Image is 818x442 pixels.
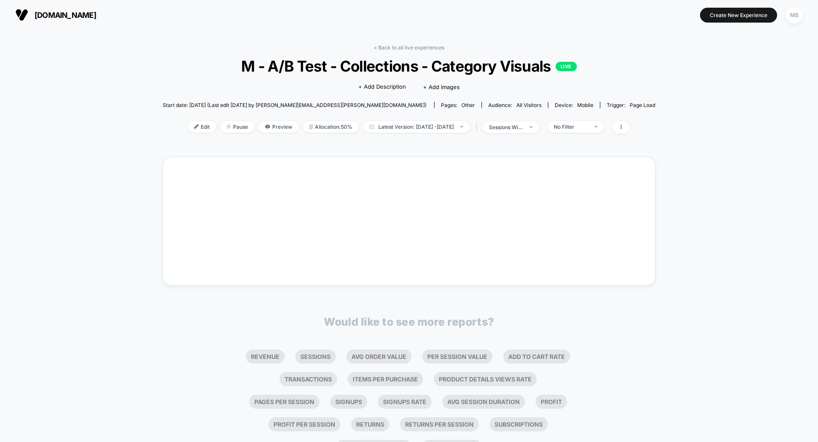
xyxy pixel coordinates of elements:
[303,121,359,133] span: Allocation: 50%
[220,121,254,133] span: Pause
[607,102,655,108] div: Trigger:
[259,121,299,133] span: Preview
[346,350,412,364] li: Avg Order Value
[35,11,96,20] span: [DOMAIN_NAME]
[630,102,655,108] span: Page Load
[783,6,805,24] button: MB
[516,102,541,108] span: All Visitors
[249,395,320,409] li: Pages Per Session
[363,121,469,133] span: Latest Version: [DATE] - [DATE]
[369,124,374,129] img: calendar
[351,417,389,431] li: Returns
[422,350,493,364] li: Per Session Value
[490,417,548,431] li: Subscriptions
[309,124,313,129] img: rebalance
[442,395,525,409] li: Avg Session Duration
[461,102,475,108] span: other
[400,417,479,431] li: Returns Per Session
[194,124,199,129] img: edit
[324,315,494,328] p: Would like to see more reports?
[503,350,570,364] li: Add To Cart Rate
[188,121,216,133] span: Edit
[556,62,577,71] p: LIVE
[348,372,423,386] li: Items Per Purchase
[460,126,463,127] img: end
[187,57,631,75] span: M - A/B Test - Collections - Category Visuals
[13,8,99,22] button: [DOMAIN_NAME]
[295,350,336,364] li: Sessions
[530,126,533,128] img: end
[246,350,285,364] li: Revenue
[163,102,426,108] span: Start date: [DATE] (Last edit [DATE] by [PERSON_NAME][EMAIL_ADDRESS][PERSON_NAME][DOMAIN_NAME])
[378,395,432,409] li: Signups Rate
[15,9,28,21] img: Visually logo
[374,44,444,51] a: < Back to all live experiences
[434,372,537,386] li: Product Details Views Rate
[554,124,588,130] div: No Filter
[330,395,367,409] li: Signups
[358,83,406,91] span: + Add Description
[268,417,340,431] li: Profit Per Session
[594,126,597,127] img: end
[700,8,777,23] button: Create New Experience
[423,84,460,90] span: + Add Images
[577,102,593,108] span: mobile
[441,102,475,108] div: Pages:
[279,372,337,386] li: Transactions
[227,124,231,129] img: end
[536,395,567,409] li: Profit
[548,102,600,108] span: Device:
[786,7,803,23] div: MB
[489,124,523,130] div: sessions with impression
[488,102,541,108] div: Audience:
[474,121,483,133] span: |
